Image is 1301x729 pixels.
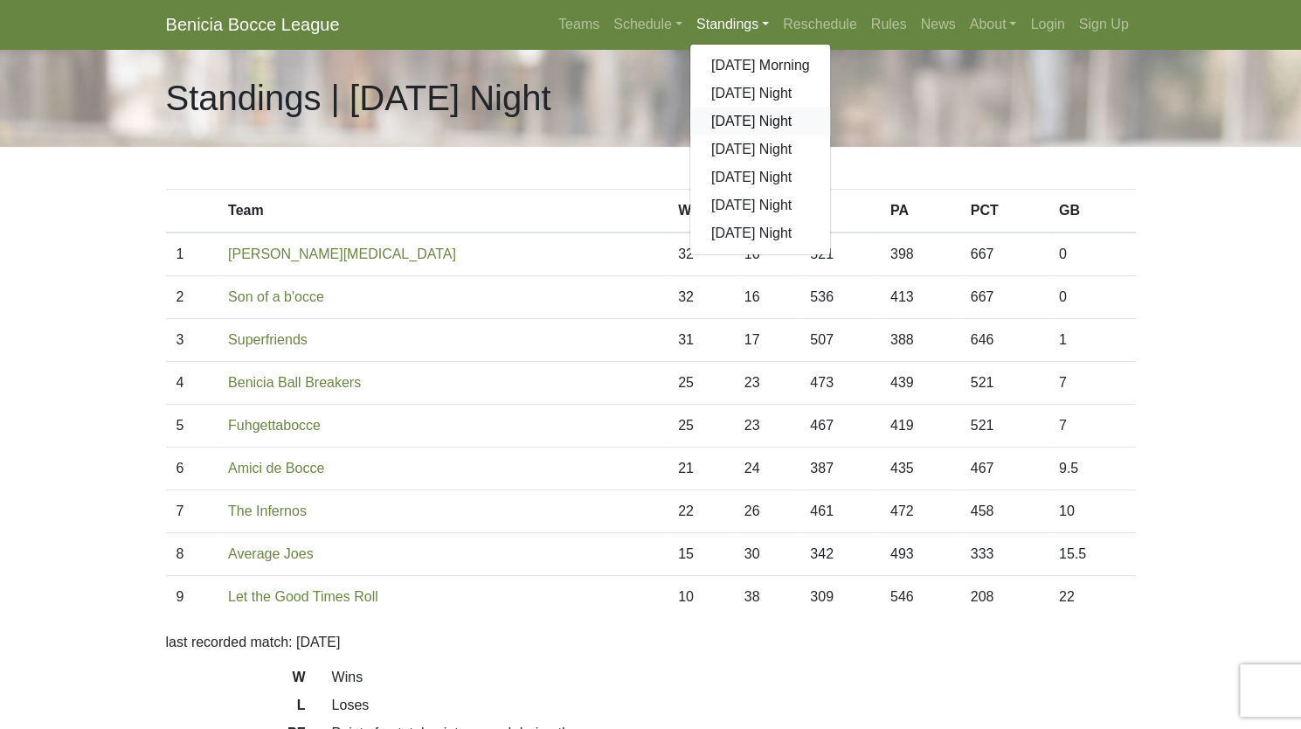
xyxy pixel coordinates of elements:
td: 472 [880,490,960,533]
td: 667 [959,233,1048,276]
a: About [963,7,1024,42]
td: 25 [668,405,734,448]
a: [DATE] Night [690,80,831,108]
td: 473 [799,362,880,405]
a: [DATE] Night [690,163,831,191]
th: GB [1048,190,1136,233]
td: 32 [668,233,734,276]
a: Rules [864,7,914,42]
dt: W [153,667,319,695]
a: Let the Good Times Roll [228,589,378,604]
a: Standings [689,7,776,42]
td: 26 [734,490,800,533]
td: 419 [880,405,960,448]
a: Benicia Bocce League [166,7,340,42]
td: 536 [799,276,880,319]
a: [DATE] Night [690,219,831,247]
td: 5 [166,405,218,448]
td: 546 [880,576,960,619]
a: [DATE] Night [690,135,831,163]
td: 9.5 [1048,448,1136,490]
td: 8 [166,533,218,576]
td: 24 [734,448,800,490]
td: 467 [799,405,880,448]
td: 388 [880,319,960,362]
th: PF [799,190,880,233]
td: 15 [668,533,734,576]
a: The Infernos [228,503,307,518]
th: PCT [959,190,1048,233]
td: 435 [880,448,960,490]
td: 21 [668,448,734,490]
a: Reschedule [776,7,864,42]
a: [DATE] Night [690,108,831,135]
td: 333 [959,533,1048,576]
td: 7 [1048,405,1136,448]
th: PA [880,190,960,233]
td: 0 [1048,276,1136,319]
a: News [914,7,963,42]
td: 23 [734,405,800,448]
a: Superfriends [228,332,308,347]
td: 467 [959,448,1048,490]
td: 22 [668,490,734,533]
td: 30 [734,533,800,576]
td: 38 [734,576,800,619]
td: 32 [668,276,734,319]
td: 493 [880,533,960,576]
a: Teams [551,7,606,42]
td: 23 [734,362,800,405]
td: 6 [166,448,218,490]
td: 309 [799,576,880,619]
td: 458 [959,490,1048,533]
td: 31 [668,319,734,362]
dd: Loses [319,695,1149,716]
dd: Wins [319,667,1149,688]
a: [PERSON_NAME][MEDICAL_DATA] [228,246,456,261]
td: 7 [166,490,218,533]
td: 507 [799,319,880,362]
td: 16 [734,276,800,319]
td: 3 [166,319,218,362]
dt: L [153,695,319,723]
a: Benicia Ball Breakers [228,375,361,390]
td: 10 [1048,490,1136,533]
th: Team [218,190,668,233]
td: 398 [880,233,960,276]
td: 4 [166,362,218,405]
td: 439 [880,362,960,405]
td: 7 [1048,362,1136,405]
p: last recorded match: [DATE] [166,632,1136,653]
td: 0 [1048,233,1136,276]
td: 15.5 [1048,533,1136,576]
td: 413 [880,276,960,319]
a: [DATE] Morning [690,52,831,80]
td: 667 [959,276,1048,319]
td: 646 [959,319,1048,362]
td: 342 [799,533,880,576]
a: Amici de Bocce [228,461,324,476]
a: Son of a b'occe [228,289,324,304]
th: W [668,190,734,233]
a: Average Joes [228,546,314,561]
div: Standings [689,44,832,255]
td: 25 [668,362,734,405]
td: 461 [799,490,880,533]
td: 521 [959,405,1048,448]
td: 1 [166,233,218,276]
td: 17 [734,319,800,362]
td: 387 [799,448,880,490]
td: 22 [1048,576,1136,619]
td: 1 [1048,319,1136,362]
a: Fuhgettabocce [228,418,321,433]
td: 208 [959,576,1048,619]
a: Login [1023,7,1071,42]
td: 521 [959,362,1048,405]
td: 10 [668,576,734,619]
a: Sign Up [1072,7,1136,42]
td: 2 [166,276,218,319]
td: 521 [799,233,880,276]
a: Schedule [606,7,689,42]
td: 9 [166,576,218,619]
a: [DATE] Night [690,191,831,219]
